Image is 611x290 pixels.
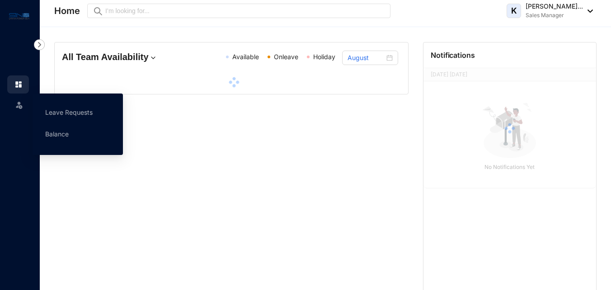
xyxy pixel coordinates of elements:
[583,9,593,13] img: dropdown-black.8e83cc76930a90b1a4fdb6d089b7bf3a.svg
[105,6,385,16] input: I’m looking for...
[232,53,259,61] span: Available
[45,108,93,116] a: Leave Requests
[14,80,23,89] img: home.c6720e0a13eba0172344.svg
[45,130,69,138] a: Balance
[62,51,174,63] h4: All Team Availability
[14,100,23,109] img: leave-unselected.2934df6273408c3f84d9.svg
[511,7,517,15] span: K
[313,53,335,61] span: Holiday
[348,53,385,63] input: Select month
[526,2,583,11] p: [PERSON_NAME]...
[431,50,475,61] p: Notifications
[274,53,298,61] span: Onleave
[526,11,583,20] p: Sales Manager
[7,75,29,94] li: Home
[9,11,29,21] img: logo
[54,5,80,17] p: Home
[34,39,45,50] img: nav-icon-right.af6afadce00d159da59955279c43614e.svg
[149,53,158,62] img: dropdown.780994ddfa97fca24b89f58b1de131fa.svg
